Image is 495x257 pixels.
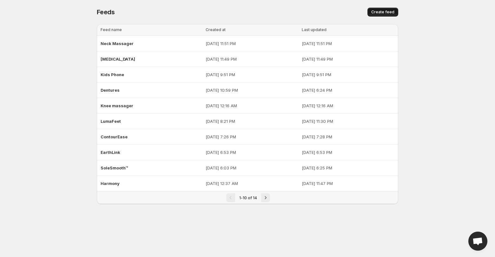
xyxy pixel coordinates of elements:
[206,27,226,32] span: Created at
[367,8,398,16] button: Create feed
[302,165,395,171] p: [DATE] 6:25 PM
[206,118,298,124] p: [DATE] 8:21 PM
[302,180,395,187] p: [DATE] 11:47 PM
[101,150,120,155] span: EarthLink
[206,149,298,155] p: [DATE] 6:53 PM
[206,40,298,47] p: [DATE] 11:51 PM
[468,232,487,251] a: Open chat
[206,134,298,140] p: [DATE] 7:26 PM
[302,27,327,32] span: Last updated
[302,102,395,109] p: [DATE] 12:16 AM
[101,27,122,32] span: Feed name
[206,56,298,62] p: [DATE] 11:49 PM
[101,119,121,124] span: LumaFeet
[101,56,135,62] span: [MEDICAL_DATA]
[302,149,395,155] p: [DATE] 6:53 PM
[302,71,395,78] p: [DATE] 9:51 PM
[101,165,128,170] span: SoleSmooth™
[302,87,395,93] p: [DATE] 6:24 PM
[302,40,395,47] p: [DATE] 11:51 PM
[302,118,395,124] p: [DATE] 11:30 PM
[206,71,298,78] p: [DATE] 9:51 PM
[101,134,128,139] span: ContourEase
[239,195,257,200] span: 1-10 of 14
[371,10,394,15] span: Create feed
[206,180,298,187] p: [DATE] 12:37 AM
[97,191,398,204] nav: Pagination
[302,134,395,140] p: [DATE] 7:28 PM
[97,8,115,16] span: Feeds
[101,181,120,186] span: Harmony
[302,56,395,62] p: [DATE] 11:49 PM
[206,87,298,93] p: [DATE] 10:59 PM
[101,103,133,108] span: Knee massager
[206,102,298,109] p: [DATE] 12:16 AM
[206,165,298,171] p: [DATE] 6:03 PM
[101,41,134,46] span: Neck Massager
[261,193,270,202] button: Next
[101,72,124,77] span: Kids Phone
[101,88,120,93] span: Dentures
